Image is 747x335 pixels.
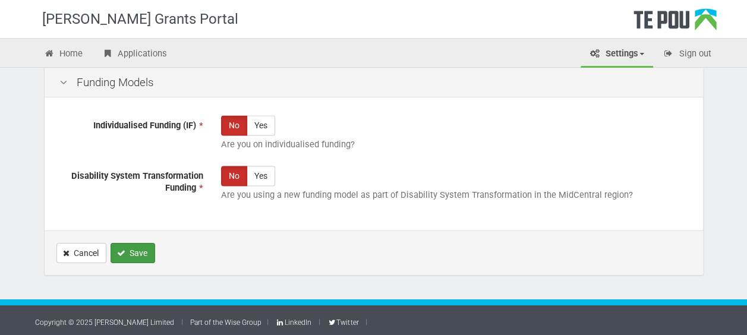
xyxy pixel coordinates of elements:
[190,318,261,327] a: Part of the Wise Group
[221,115,247,135] label: No
[247,115,275,135] label: Yes
[35,42,92,68] a: Home
[56,243,106,263] a: Cancel
[221,138,688,151] p: Are you on individualised funding?
[35,318,174,327] a: Copyright © 2025 [PERSON_NAME] Limited
[581,42,653,68] a: Settings
[111,243,155,263] button: Save
[276,318,311,327] a: LinkedIn
[93,42,176,68] a: Applications
[71,170,203,194] span: Disability System Transformation Funding
[327,318,358,327] a: Twitter
[45,68,703,98] div: Funding Models
[221,166,247,186] label: No
[633,8,717,38] div: Te Pou Logo
[247,166,275,186] label: Yes
[221,189,688,201] p: Are you using a new funding model as part of Disability System Transformation in the MidCentral r...
[654,42,720,68] a: Sign out
[93,120,196,131] span: Individualised Funding (IF)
